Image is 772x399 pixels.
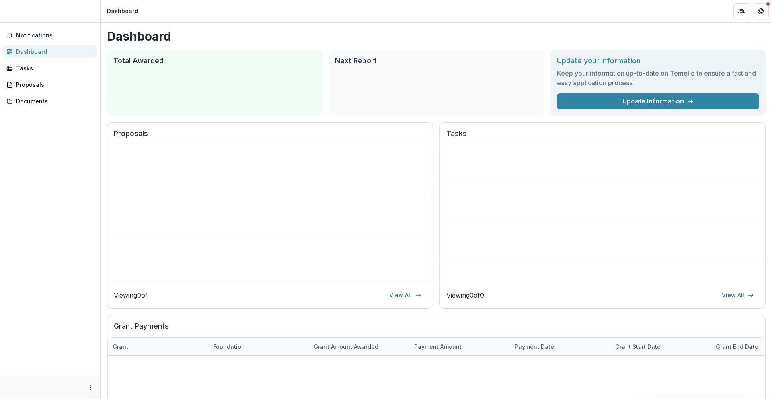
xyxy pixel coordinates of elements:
[446,290,484,300] p: Viewing 0 of 0
[733,3,749,19] button: Partners
[114,322,759,337] h2: Grant Payments
[107,29,766,43] h1: Dashboard
[3,62,97,75] a: Tasks
[3,95,97,108] a: Documents
[16,32,94,39] span: Notifications
[86,383,95,393] button: More
[717,289,759,302] a: View All
[107,7,138,15] div: Dashboard
[113,56,316,65] h2: Total Awarded
[16,97,90,105] div: Documents
[557,68,759,88] h3: Keep your information up-to-date on Temelio to ensure a fast and easy application process.
[3,45,97,58] a: Dashboard
[384,289,426,302] a: View All
[446,129,759,144] h2: Tasks
[3,29,97,42] button: Notifications
[335,56,537,65] h2: Next Report
[16,47,90,56] div: Dashboard
[114,290,148,300] p: Viewing 0 of
[557,56,759,65] h2: Update your information
[753,3,769,19] button: Get Help
[16,64,90,72] div: Tasks
[104,5,141,17] nav: breadcrumb
[16,80,90,89] div: Proposals
[557,93,759,109] a: Update Information
[114,129,426,144] h2: Proposals
[3,78,97,91] a: Proposals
